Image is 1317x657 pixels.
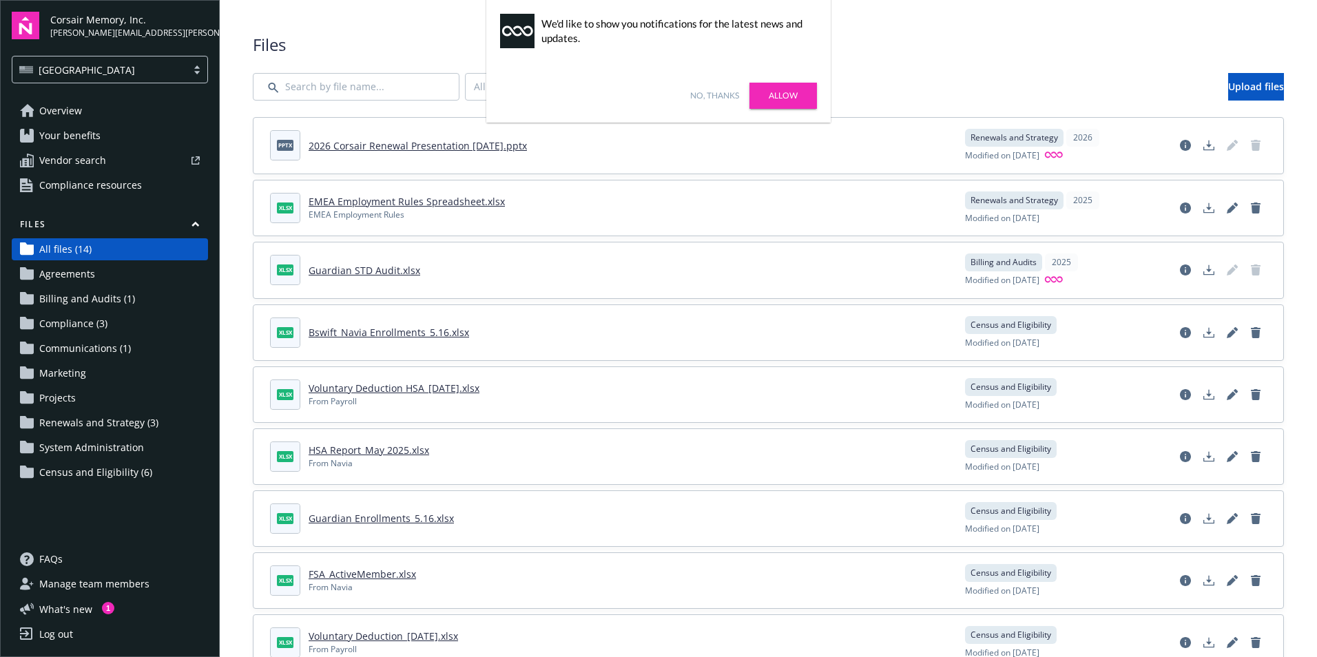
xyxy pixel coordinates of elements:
span: Modified on [DATE] [965,337,1039,349]
button: Corsair Memory, Inc.[PERSON_NAME][EMAIL_ADDRESS][PERSON_NAME][DOMAIN_NAME] [50,12,208,39]
a: View file details [1174,322,1196,344]
span: Edit document [1221,259,1243,281]
a: Upload files [1228,73,1284,101]
a: Edit document [1221,322,1243,344]
span: xlsx [277,513,293,523]
span: pptx [277,140,293,150]
a: Compliance resources [12,174,208,196]
span: Corsair Memory, Inc. [50,12,208,27]
span: Renewals and Strategy [971,132,1058,144]
div: 1 [102,602,114,614]
a: Delete document [1245,384,1267,406]
span: Renewals and Strategy (3) [39,412,158,434]
span: Census and Eligibility [971,567,1051,579]
a: Communications (1) [12,337,208,359]
span: Census and Eligibility [971,505,1051,517]
span: Modified on [DATE] [965,585,1039,597]
a: Edit document [1221,570,1243,592]
a: Download document [1198,259,1220,281]
a: Your benefits [12,125,208,147]
a: Edit document [1221,197,1243,219]
a: EMEA Employment Rules Spreadsheet.xlsx [309,195,505,208]
span: Compliance resources [39,174,142,196]
span: Overview [39,100,82,122]
a: Edit document [1221,446,1243,468]
span: FAQs [39,548,63,570]
a: Census and Eligibility (6) [12,461,208,483]
a: Delete document [1245,446,1267,468]
a: Delete document [1245,632,1267,654]
span: Billing and Audits (1) [39,288,135,310]
a: View file details [1174,197,1196,219]
a: Marketing [12,362,208,384]
span: [GEOGRAPHIC_DATA] [39,63,135,77]
span: Renewals and Strategy [971,194,1058,207]
img: navigator-logo.svg [12,12,39,39]
a: Allow [749,83,817,109]
span: Modified on [DATE] [965,399,1039,411]
span: xlsx [277,264,293,275]
span: Your benefits [39,125,101,147]
a: Delete document [1245,570,1267,592]
a: View file details [1174,134,1196,156]
a: System Administration [12,437,208,459]
span: Delete document [1245,259,1267,281]
span: Delete document [1245,134,1267,156]
a: Agreements [12,263,208,285]
span: xlsx [277,637,293,647]
span: Modified on [DATE] [965,212,1039,225]
span: Vendor search [39,149,106,171]
a: Projects [12,387,208,409]
span: xlsx [277,451,293,461]
div: 2026 [1066,129,1099,147]
button: Files [12,218,208,236]
span: Manage team members [39,573,149,595]
a: 2026 Corsair Renewal Presentation [DATE].pptx [309,139,527,152]
a: View file details [1174,508,1196,530]
div: From Navia [309,581,416,594]
span: Census and Eligibility (6) [39,461,152,483]
a: Delete document [1245,197,1267,219]
a: Download document [1198,570,1220,592]
span: What ' s new [39,602,92,616]
input: Search by file name... [253,73,459,101]
span: Billing and Audits [971,256,1037,269]
a: Voluntary Deduction HSA_[DATE].xlsx [309,382,479,395]
a: FAQs [12,548,208,570]
a: Delete document [1245,508,1267,530]
span: Census and Eligibility [971,381,1051,393]
a: Download document [1198,632,1220,654]
div: From Payroll [309,395,479,408]
a: HSA Report_May 2025.xlsx [309,444,429,457]
div: 2025 [1045,253,1078,271]
div: From Payroll [309,643,458,656]
a: Renewals and Strategy (3) [12,412,208,434]
a: Download document [1198,508,1220,530]
a: Manage team members [12,573,208,595]
a: Download document [1198,446,1220,468]
span: [PERSON_NAME][EMAIL_ADDRESS][PERSON_NAME][DOMAIN_NAME] [50,27,208,39]
span: Edit document [1221,134,1243,156]
a: Edit document [1221,508,1243,530]
span: System Administration [39,437,144,459]
a: Guardian STD Audit.xlsx [309,264,420,277]
a: Bswift_Navia Enrollments_5.16.xlsx [309,326,469,339]
a: Download document [1198,134,1220,156]
a: Download document [1198,322,1220,344]
a: Billing and Audits (1) [12,288,208,310]
a: Compliance (3) [12,313,208,335]
span: Marketing [39,362,86,384]
div: EMEA Employment Rules [309,209,505,221]
button: What's new1 [12,602,114,616]
span: Modified on [DATE] [965,274,1039,287]
a: Download document [1198,384,1220,406]
span: Census and Eligibility [971,443,1051,455]
span: [GEOGRAPHIC_DATA] [19,63,180,77]
a: Download document [1198,197,1220,219]
a: View file details [1174,446,1196,468]
span: Census and Eligibility [971,629,1051,641]
span: xlsx [277,389,293,399]
span: Modified on [DATE] [965,523,1039,535]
